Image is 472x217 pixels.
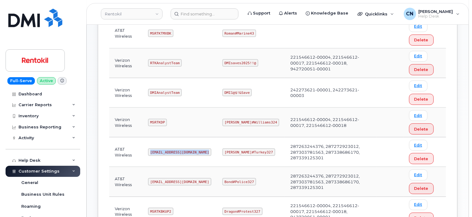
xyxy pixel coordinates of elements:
[409,110,428,121] a: Edit
[148,119,167,126] code: MSRTKDP
[109,108,143,137] td: Verizon Wireless
[409,21,428,32] a: Edit
[253,10,270,16] span: Support
[285,167,376,197] td: 287263244376, 287272923012, 287303781563, 287338686170, 287339125301
[409,140,428,151] a: Edit
[406,10,414,18] span: CN
[222,148,275,156] code: [PERSON_NAME]#Turkey327
[101,8,163,19] a: Rentokil
[148,208,173,215] code: MSRTKBKUP2
[311,10,348,16] span: Knowledge Base
[409,183,434,194] button: Delete
[222,59,258,67] code: DMIsaves2025!!@
[409,51,428,62] a: Edit
[445,190,467,212] iframe: Messenger Launcher
[409,81,428,91] a: Edit
[109,78,143,108] td: Verizon Wireless
[284,10,297,16] span: Alerts
[148,59,182,67] code: RTKAnalystTeam
[109,167,143,197] td: AT&T Wireless
[222,119,279,126] code: [PERSON_NAME]#Williams324
[148,148,211,156] code: [EMAIL_ADDRESS][DOMAIN_NAME]
[400,8,464,20] div: Connor Nguyen
[353,8,398,20] div: Quicklinks
[222,208,263,215] code: Dragon#Protest327
[414,126,429,132] span: Delete
[109,48,143,78] td: Verizon Wireless
[243,7,275,19] a: Support
[414,67,429,73] span: Delete
[285,48,376,78] td: 221546612-00004, 221546612-00017, 221546612-00018, 942720051-00001
[419,9,453,14] span: [PERSON_NAME]
[414,156,429,162] span: Delete
[222,30,256,37] code: Roman#Marine43
[148,89,182,96] code: DMIAnalystTeam
[285,108,376,137] td: 221546612-00004, 221546612-00017, 221546612-00018
[285,137,376,167] td: 287263244376, 287272923012, 287303781563, 287338686170, 287339125301
[285,78,376,108] td: 242273621-00001, 242273621-00003
[409,94,434,105] button: Delete
[414,37,429,43] span: Delete
[419,14,453,19] span: Help Desk
[222,178,256,186] code: Bond#Police327
[301,7,353,19] a: Knowledge Base
[414,96,429,102] span: Delete
[222,89,252,96] code: DMI1@$!&Save
[409,123,434,135] button: Delete
[409,169,428,180] a: Edit
[365,11,387,16] span: Quicklinks
[409,153,434,164] button: Delete
[109,19,143,48] td: AT&T Wireless
[148,30,173,37] code: MSRTKTMXBK
[414,186,429,191] span: Delete
[275,7,301,19] a: Alerts
[409,64,434,75] button: Delete
[109,137,143,167] td: AT&T Wireless
[409,35,434,46] button: Delete
[148,178,211,186] code: [EMAIL_ADDRESS][DOMAIN_NAME]
[409,199,428,210] a: Edit
[171,8,238,19] input: Find something...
